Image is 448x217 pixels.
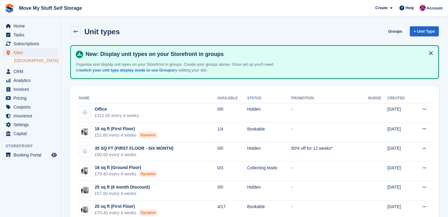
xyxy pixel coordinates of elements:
[95,171,158,177] div: £70.40 every 4 weeks
[217,161,247,181] td: 0/3
[3,76,58,85] a: menu
[3,39,58,48] a: menu
[13,120,50,129] span: Settings
[410,26,439,36] a: + Unit Type
[13,48,50,57] span: Sites
[14,58,58,64] a: [GEOGRAPHIC_DATA]
[95,145,173,152] div: 35 SQ FT (FIRST FLOOR - SIX MONTH)
[95,152,173,158] div: £60.00 every 4 weeks
[387,181,413,200] td: [DATE]
[3,120,58,129] a: menu
[79,186,91,195] img: 25-sqft-unit%20(3).jpg
[79,145,91,157] img: blank-unit-type-icon-ffbac7b88ba66c5e286b0e438baccc4b9c83835d4c34f86887a83fc20ec27e7b.svg
[387,123,413,142] td: [DATE]
[13,112,50,120] span: Insurance
[387,142,413,162] td: [DATE]
[3,112,58,120] a: menu
[13,76,50,85] span: Analytics
[368,94,387,103] th: Nudge
[50,151,58,159] a: Preview store
[139,210,158,216] div: Dynamic
[247,123,291,142] td: Bookable
[95,184,150,190] div: 25 sq ft (6 month Discount)
[406,5,414,11] span: Help
[95,132,158,138] div: £52.80 every 4 weeks
[79,68,173,72] a: switch your unit type display mode to use Groups
[3,151,58,159] a: menu
[247,161,291,181] td: Collecting leads
[291,94,368,103] th: Promotion
[387,94,413,103] th: Created
[291,142,368,162] td: 50% off for 12 weeks*
[3,94,58,102] a: menu
[217,181,247,200] td: 0/0
[13,151,50,159] span: Booking Portal
[95,112,139,119] div: £312.00 every 4 weeks
[95,190,150,197] div: £57.60 every 4 weeks
[387,161,413,181] td: [DATE]
[247,142,291,162] td: Hidden
[3,103,58,111] a: menu
[5,4,14,13] img: stora-icon-8386f47178a22dfd0bd8f6a31ec36ba5ce8667c1dd55bd0f319d3a0aa187defe.svg
[6,143,61,149] span: Storefront
[420,5,426,11] img: Carrie Machin
[3,67,58,76] a: menu
[217,123,247,142] td: 1/4
[79,166,91,175] img: 15-sqft-unit.jpg
[139,171,158,177] div: Dynamic
[3,129,58,138] a: menu
[13,39,50,48] span: Subscriptions
[13,129,50,138] span: Capital
[95,106,139,112] div: Office
[79,205,91,214] img: 25.jpg
[79,127,91,136] img: 15-sqft-unit.jpg
[13,94,50,102] span: Pricing
[217,94,247,103] th: Available
[83,51,433,58] h4: New: Display unit types on your Storefront in groups
[291,103,368,123] td: -
[387,103,413,123] td: [DATE]
[95,126,158,132] div: 16 sq ft (First Floor)
[427,5,442,11] span: Account
[78,94,217,103] th: Name
[79,106,91,118] img: blank-unit-type-icon-ffbac7b88ba66c5e286b0e438baccc4b9c83835d4c34f86887a83fc20ec27e7b.svg
[3,31,58,39] a: menu
[3,48,58,57] a: menu
[217,142,247,162] td: 0/0
[247,181,291,200] td: Hidden
[13,85,50,94] span: Invoices
[13,31,50,39] span: Tasks
[247,103,291,123] td: Hidden
[291,181,368,200] td: -
[84,28,120,36] h2: Unit types
[3,85,58,94] a: menu
[139,132,158,138] div: Dynamic
[291,123,368,142] td: -
[95,203,158,210] div: 25 sq ft (First Floor)
[95,210,158,216] div: £70.40 every 4 weeks
[217,103,247,123] td: 0/0
[247,94,291,103] th: Status
[386,26,405,36] a: Groups
[13,67,50,76] span: CRM
[13,103,50,111] span: Coupons
[375,5,387,11] span: Create
[95,164,158,171] div: 16 sq ft (Ground Floor)
[17,3,84,13] a: Move My Stuff Self Storage
[291,161,368,181] td: -
[3,22,58,30] a: menu
[13,22,50,30] span: Home
[76,61,290,73] p: Organise and display unit types on your Storefront in groups. Create your groups above. Once set ...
